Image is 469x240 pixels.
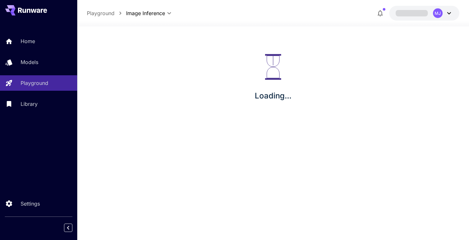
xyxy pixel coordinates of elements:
[64,224,72,232] button: Collapse sidebar
[433,8,443,18] div: MJ
[87,9,126,17] nav: breadcrumb
[21,200,40,208] p: Settings
[21,37,35,45] p: Home
[87,9,115,17] a: Playground
[126,9,165,17] span: Image Inference
[21,58,38,66] p: Models
[21,100,38,108] p: Library
[69,222,77,234] div: Collapse sidebar
[21,79,48,87] p: Playground
[255,90,291,102] p: Loading...
[389,6,459,21] button: MJ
